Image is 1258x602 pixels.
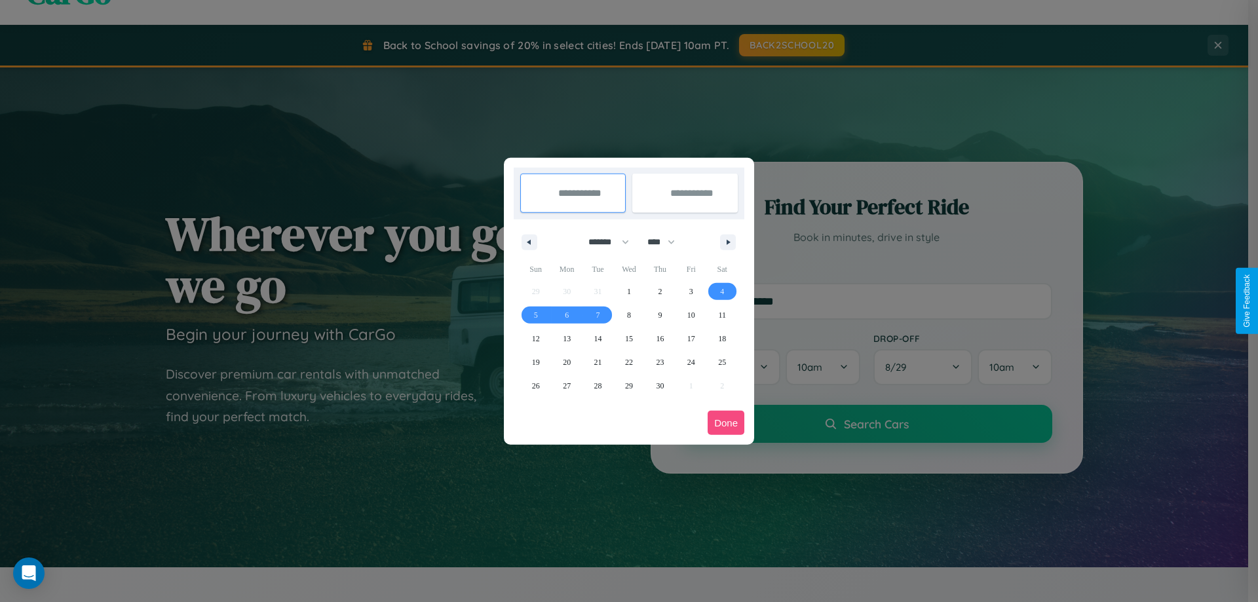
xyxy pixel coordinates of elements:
[613,350,644,374] button: 22
[656,374,664,398] span: 30
[565,303,569,327] span: 6
[645,327,676,350] button: 16
[676,303,706,327] button: 10
[582,374,613,398] button: 28
[613,259,644,280] span: Wed
[676,259,706,280] span: Fri
[582,303,613,327] button: 7
[656,350,664,374] span: 23
[594,327,602,350] span: 14
[532,350,540,374] span: 19
[613,280,644,303] button: 1
[625,327,633,350] span: 15
[563,327,571,350] span: 13
[708,411,744,435] button: Done
[551,303,582,327] button: 6
[687,303,695,327] span: 10
[594,374,602,398] span: 28
[1242,274,1251,328] div: Give Feedback
[687,327,695,350] span: 17
[551,350,582,374] button: 20
[676,327,706,350] button: 17
[520,350,551,374] button: 19
[645,280,676,303] button: 2
[720,280,724,303] span: 4
[13,557,45,589] div: Open Intercom Messenger
[658,303,662,327] span: 9
[676,350,706,374] button: 24
[613,327,644,350] button: 15
[645,259,676,280] span: Thu
[718,303,726,327] span: 11
[645,303,676,327] button: 9
[613,303,644,327] button: 8
[625,374,633,398] span: 29
[627,303,631,327] span: 8
[656,327,664,350] span: 16
[658,280,662,303] span: 2
[551,327,582,350] button: 13
[582,259,613,280] span: Tue
[520,259,551,280] span: Sun
[707,303,738,327] button: 11
[563,374,571,398] span: 27
[687,350,695,374] span: 24
[534,303,538,327] span: 5
[520,303,551,327] button: 5
[613,374,644,398] button: 29
[707,280,738,303] button: 4
[707,327,738,350] button: 18
[645,374,676,398] button: 30
[718,327,726,350] span: 18
[627,280,631,303] span: 1
[718,350,726,374] span: 25
[676,280,706,303] button: 3
[596,303,600,327] span: 7
[520,327,551,350] button: 12
[689,280,693,303] span: 3
[582,350,613,374] button: 21
[625,350,633,374] span: 22
[594,350,602,374] span: 21
[520,374,551,398] button: 26
[551,374,582,398] button: 27
[532,374,540,398] span: 26
[551,259,582,280] span: Mon
[532,327,540,350] span: 12
[707,350,738,374] button: 25
[563,350,571,374] span: 20
[707,259,738,280] span: Sat
[582,327,613,350] button: 14
[645,350,676,374] button: 23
